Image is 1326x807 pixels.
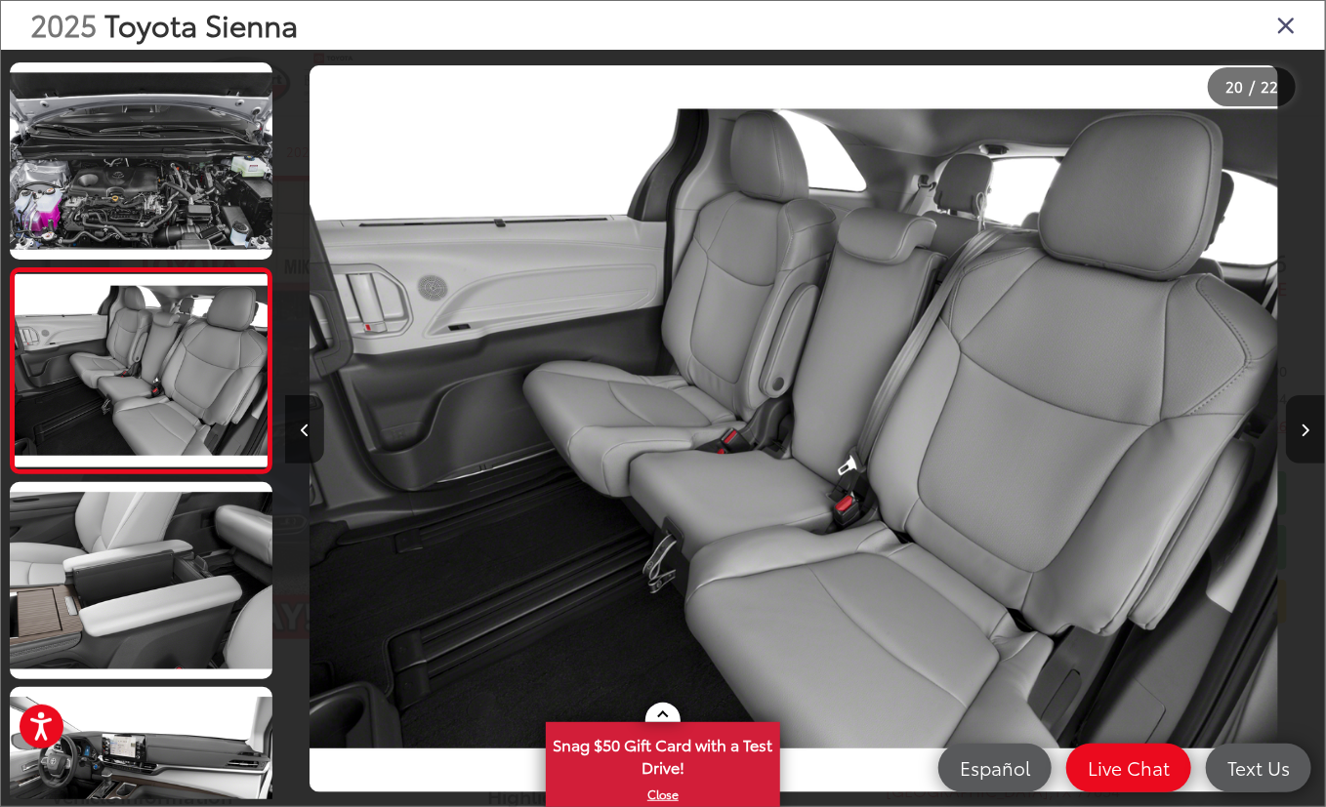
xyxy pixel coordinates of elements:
[1225,75,1243,97] span: 20
[12,274,269,467] img: 2025 Toyota Sienna XLE
[1218,755,1300,780] span: Text Us
[274,65,1314,791] div: 2025 Toyota Sienna XLE 19
[310,65,1278,791] img: 2025 Toyota Sienna XLE
[950,755,1040,780] span: Español
[285,395,324,464] button: Previous image
[1066,744,1191,792] a: Live Chat
[1286,395,1325,464] button: Next image
[1206,744,1311,792] a: Text Us
[1261,75,1278,97] span: 22
[1276,12,1296,37] i: Close gallery
[548,724,778,784] span: Snag $50 Gift Card with a Test Drive!
[1078,755,1180,780] span: Live Chat
[1247,80,1257,94] span: /
[30,3,97,45] span: 2025
[104,3,298,45] span: Toyota Sienna
[7,61,275,262] img: 2025 Toyota Sienna XLE
[938,744,1052,792] a: Español
[7,480,275,681] img: 2025 Toyota Sienna XLE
